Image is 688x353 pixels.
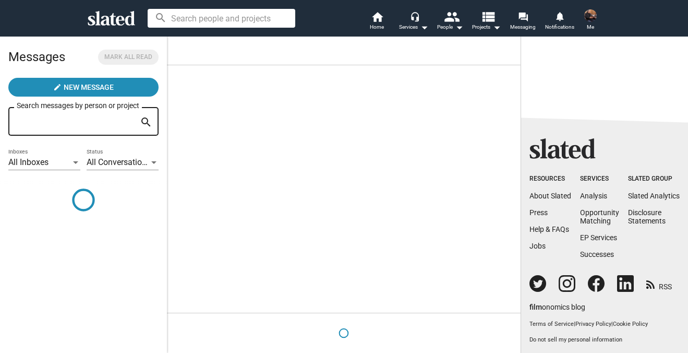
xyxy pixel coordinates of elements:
[529,175,571,183] div: Resources
[580,208,619,225] a: OpportunityMatching
[628,192,680,200] a: Slated Analytics
[480,9,495,24] mat-icon: view_list
[529,294,585,312] a: filmonomics blog
[64,78,114,97] span: New Message
[418,21,430,33] mat-icon: arrow_drop_down
[554,11,564,21] mat-icon: notifications
[8,78,159,97] button: New Message
[541,10,578,33] a: Notifications
[529,336,680,344] button: Do not sell my personal information
[529,208,548,217] a: Press
[148,9,295,28] input: Search people and projects
[453,21,465,33] mat-icon: arrow_drop_down
[578,7,603,34] button: JZ MurdockMe
[443,9,458,24] mat-icon: people
[510,21,536,33] span: Messaging
[580,192,607,200] a: Analysis
[580,250,614,258] a: Successes
[359,10,395,33] a: Home
[468,10,505,33] button: Projects
[628,208,666,225] a: DisclosureStatements
[472,21,501,33] span: Projects
[370,21,384,33] span: Home
[8,157,49,167] span: All Inboxes
[490,21,503,33] mat-icon: arrow_drop_down
[584,9,597,22] img: JZ Murdock
[518,11,528,21] mat-icon: forum
[580,175,619,183] div: Services
[611,321,613,327] span: |
[399,21,428,33] div: Services
[575,321,611,327] a: Privacy Policy
[580,233,617,242] a: EP Services
[410,11,419,21] mat-icon: headset_mic
[529,242,546,250] a: Jobs
[371,10,383,23] mat-icon: home
[529,303,542,311] span: film
[574,321,575,327] span: |
[613,321,648,327] a: Cookie Policy
[437,21,463,33] div: People
[98,50,159,65] button: Mark all read
[104,52,152,63] span: Mark all read
[628,175,680,183] div: Slated Group
[395,10,432,33] button: Services
[529,225,569,233] a: Help & FAQs
[545,21,574,33] span: Notifications
[140,114,152,131] mat-icon: search
[587,21,594,33] span: Me
[646,276,672,292] a: RSS
[87,157,151,167] span: All Conversations
[432,10,468,33] button: People
[505,10,541,33] a: Messaging
[529,321,574,327] a: Terms of Service
[529,192,571,200] a: About Slated
[53,83,62,91] mat-icon: create
[8,44,65,69] h2: Messages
